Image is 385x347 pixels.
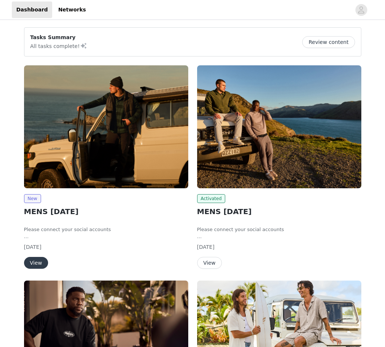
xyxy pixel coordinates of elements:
[24,257,48,269] button: View
[24,226,188,233] li: Please connect your social accounts
[24,206,188,217] h2: MENS [DATE]
[24,260,48,266] a: View
[197,260,222,266] a: View
[197,244,215,250] span: [DATE]
[358,4,365,16] div: avatar
[24,194,41,203] span: New
[24,244,41,250] span: [DATE]
[302,36,355,48] button: Review content
[54,1,90,18] a: Networks
[24,65,188,188] img: Fabletics
[197,65,361,188] img: Fabletics
[30,41,87,50] p: All tasks complete!
[12,1,52,18] a: Dashboard
[197,257,222,269] button: View
[30,34,87,41] p: Tasks Summary
[197,226,361,233] li: Please connect your social accounts
[197,206,361,217] h2: MENS [DATE]
[197,194,226,203] span: Activated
